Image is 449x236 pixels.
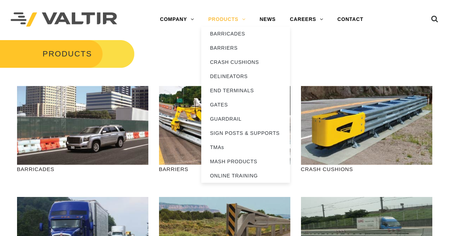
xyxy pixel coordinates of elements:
[201,98,290,112] a: GATES
[252,12,283,27] a: NEWS
[201,154,290,169] a: MASH PRODUCTS
[201,83,290,98] a: END TERMINALS
[153,12,201,27] a: COMPANY
[201,41,290,55] a: BARRIERS
[159,165,290,173] p: BARRIERS
[201,169,290,183] a: ONLINE TRAINING
[201,55,290,69] a: CRASH CUSHIONS
[201,140,290,154] a: TMAs
[330,12,371,27] a: CONTACT
[201,12,253,27] a: PRODUCTS
[201,69,290,83] a: DELINEATORS
[17,165,148,173] p: BARRICADES
[201,112,290,126] a: GUARDRAIL
[11,12,117,27] img: Valtir
[283,12,330,27] a: CAREERS
[201,27,290,41] a: BARRICADES
[301,165,432,173] p: CRASH CUSHIONS
[201,126,290,140] a: SIGN POSTS & SUPPORTS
